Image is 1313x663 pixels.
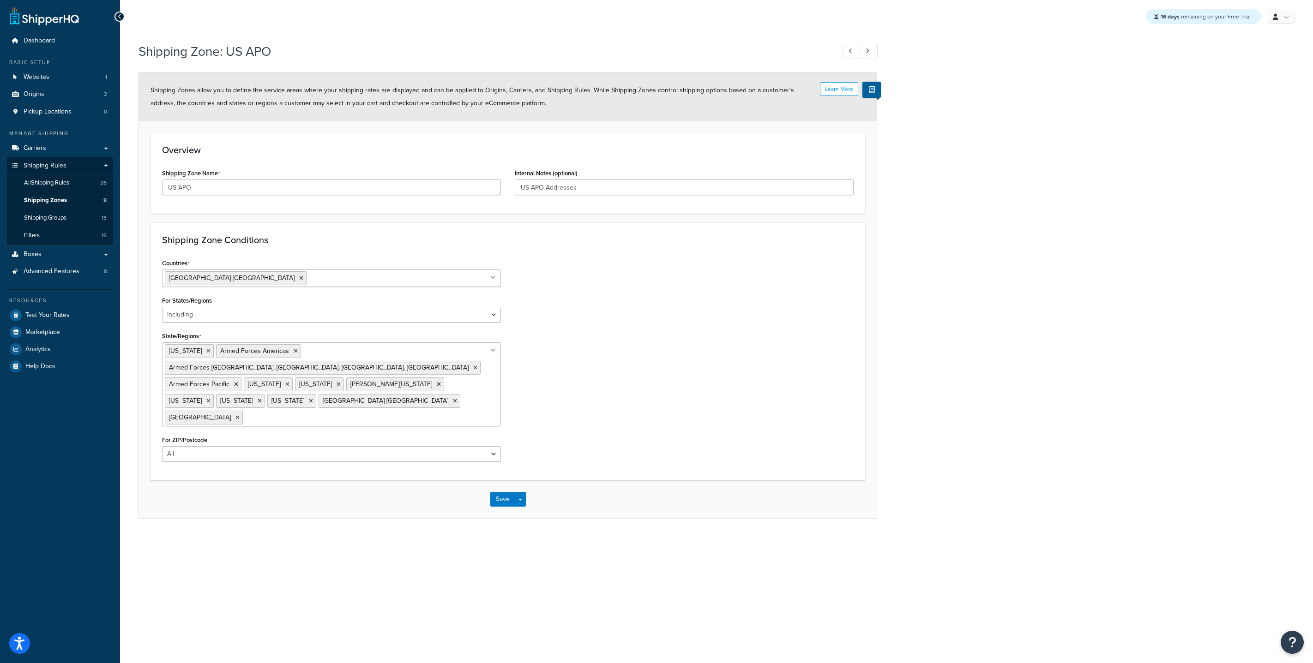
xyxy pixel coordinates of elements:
a: Carriers [7,140,113,157]
a: Marketplace [7,324,113,340]
span: Advanced Features [24,268,79,275]
li: Shipping Zones [7,192,113,209]
li: Shipping Rules [7,157,113,245]
span: [PERSON_NAME][US_STATE] [350,379,432,389]
li: Shipping Groups [7,209,113,227]
span: Shipping Zones allow you to define the service areas where your shipping rates are displayed and ... [151,85,794,108]
span: [US_STATE] [220,396,253,406]
span: 26 [100,179,107,187]
label: Countries [162,260,190,267]
span: 1 [105,73,107,81]
span: 13 [102,214,107,222]
span: Marketplace [25,329,60,336]
button: Learn More [820,82,858,96]
a: Help Docs [7,358,113,375]
a: Shipping Zones8 [7,192,113,209]
a: Filters16 [7,227,113,244]
span: Analytics [25,346,51,353]
span: [US_STATE] [299,379,332,389]
li: Advanced Features [7,263,113,280]
span: [US_STATE] [169,396,202,406]
span: 8 [103,197,107,204]
h3: Overview [162,145,854,155]
span: Boxes [24,251,42,258]
span: Origins [24,90,44,98]
span: [US_STATE] [271,396,304,406]
span: [US_STATE] [248,379,281,389]
a: Origins2 [7,86,113,103]
button: Show Help Docs [862,82,881,98]
label: State/Regions [162,333,201,340]
span: Shipping Zones [24,197,67,204]
span: Shipping Rules [24,162,66,170]
label: For ZIP/Postcode [162,436,207,443]
span: Test Your Rates [25,311,70,319]
li: Websites [7,69,113,86]
span: 16 [102,232,107,239]
div: Basic Setup [7,59,113,66]
span: 2 [104,90,107,98]
label: For States/Regions [162,297,212,304]
span: [GEOGRAPHIC_DATA] [GEOGRAPHIC_DATA] [169,273,295,283]
span: remaining on your Free Trial [1161,12,1251,21]
span: 8 [104,268,107,275]
li: Filters [7,227,113,244]
span: Armed Forces Americas [220,346,289,356]
span: Filters [24,232,40,239]
strong: 16 days [1161,12,1180,21]
a: Boxes [7,246,113,263]
span: 0 [104,108,107,116]
span: Shipping Groups [24,214,66,222]
a: Dashboard [7,32,113,49]
a: Next Record [860,44,878,59]
a: Advanced Features8 [7,263,113,280]
div: Manage Shipping [7,130,113,137]
a: AllShipping Rules26 [7,174,113,191]
li: Origins [7,86,113,103]
span: Help Docs [25,363,55,370]
span: Pickup Locations [24,108,72,116]
label: Shipping Zone Name [162,170,220,177]
button: Open Resource Center [1281,631,1304,654]
label: Internal Notes (optional) [515,170,578,177]
span: Websites [24,73,49,81]
div: Resources [7,297,113,305]
span: [GEOGRAPHIC_DATA] [GEOGRAPHIC_DATA] [323,396,448,406]
h3: Shipping Zone Conditions [162,235,854,245]
a: Pickup Locations0 [7,103,113,120]
a: Previous Record [843,44,861,59]
span: Armed Forces Pacific [169,379,229,389]
a: Websites1 [7,69,113,86]
span: [US_STATE] [169,346,202,356]
span: Carriers [24,144,46,152]
h1: Shipping Zone: US APO [139,42,825,60]
span: Dashboard [24,37,55,45]
li: Pickup Locations [7,103,113,120]
span: Armed Forces [GEOGRAPHIC_DATA], [GEOGRAPHIC_DATA], [GEOGRAPHIC_DATA], [GEOGRAPHIC_DATA] [169,363,469,372]
a: Shipping Rules [7,157,113,174]
span: [GEOGRAPHIC_DATA] [169,412,231,422]
a: Shipping Groups13 [7,209,113,227]
button: Save [490,492,515,507]
a: Test Your Rates [7,307,113,323]
a: Analytics [7,341,113,358]
span: All Shipping Rules [24,179,69,187]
